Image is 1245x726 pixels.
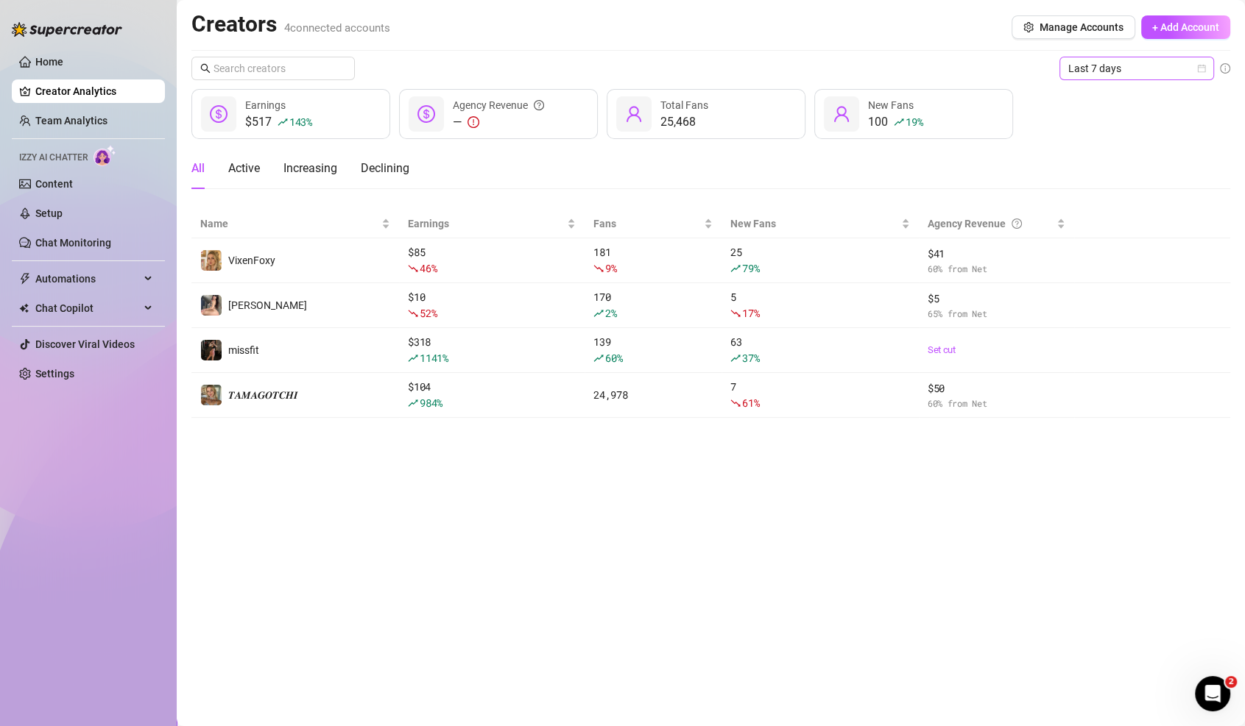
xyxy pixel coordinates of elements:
[408,398,418,408] span: rise
[420,396,442,410] span: 984 %
[35,237,111,249] a: Chat Monitoring
[1012,15,1135,39] button: Manage Accounts
[420,351,448,365] span: 1141 %
[408,308,418,318] span: fall
[12,22,122,37] img: logo-BBDzfeDw.svg
[35,267,140,291] span: Automations
[35,79,153,103] a: Creator Analytics
[284,21,390,35] span: 4 connected accounts
[191,10,390,38] h2: Creators
[928,216,1054,232] div: Agency Revenue
[214,60,334,76] input: Search creators
[742,261,759,275] span: 79 %
[399,210,585,238] th: Earnings
[593,387,713,403] div: 24,978
[1225,676,1237,688] span: 2
[585,210,722,238] th: Fans
[593,263,604,274] span: fall
[200,216,378,232] span: Name
[730,216,898,232] span: New Fans
[35,368,74,380] a: Settings
[868,113,923,131] div: 100
[1023,22,1034,32] span: setting
[19,273,31,285] span: thunderbolt
[730,334,910,366] div: 63
[201,295,222,316] img: Lana
[742,351,759,365] span: 37 %
[408,289,576,321] div: $ 10
[408,263,418,274] span: fall
[593,353,604,363] span: rise
[928,291,1066,307] span: $ 5
[1195,676,1230,711] iframe: Intercom live chat
[228,389,298,401] span: 𝑻𝑨𝑴𝑨𝑮𝑶𝑻𝑪𝑯𝑰
[730,244,910,277] div: 25
[625,105,643,123] span: user
[35,207,63,219] a: Setup
[361,160,409,177] div: Declining
[408,244,576,277] div: $ 85
[417,105,435,123] span: dollar-circle
[408,379,576,411] div: $ 104
[408,353,418,363] span: rise
[35,338,135,350] a: Discover Viral Videos
[408,216,564,232] span: Earnings
[1197,64,1206,73] span: calendar
[928,343,1066,357] a: Set cut
[228,255,275,266] span: VixenFoxy
[420,306,437,320] span: 52 %
[894,117,904,127] span: rise
[593,289,713,321] div: 170
[534,97,544,113] span: question-circle
[1068,57,1205,79] span: Last 7 days
[660,99,708,111] span: Total Fans
[201,250,222,271] img: VixenFoxy
[605,306,616,320] span: 2 %
[191,210,399,238] th: Name
[228,344,259,356] span: missfit
[730,289,910,321] div: 5
[593,334,713,366] div: 139
[593,216,701,232] span: Fans
[1220,63,1230,74] span: info-circle
[730,263,741,274] span: rise
[928,307,1066,321] span: 65 % from Net
[201,340,222,360] img: missfit
[278,117,288,127] span: rise
[468,116,479,128] span: exclamation-circle
[593,308,604,318] span: rise
[906,115,923,129] span: 19 %
[605,261,616,275] span: 9 %
[730,353,741,363] span: rise
[94,145,116,166] img: AI Chatter
[453,97,544,113] div: Agency Revenue
[210,105,228,123] span: dollar-circle
[928,246,1066,262] span: $ 41
[191,160,205,177] div: All
[833,105,850,123] span: user
[660,113,708,131] div: 25,468
[35,56,63,68] a: Home
[730,308,741,318] span: fall
[1141,15,1230,39] button: + Add Account
[593,244,713,277] div: 181
[19,303,29,313] img: Chat Copilot
[35,296,140,320] span: Chat Copilot
[928,262,1066,276] span: 60 % from Net
[420,261,437,275] span: 46 %
[730,379,910,411] div: 7
[228,299,307,311] span: [PERSON_NAME]
[283,160,337,177] div: Increasing
[228,160,260,177] div: Active
[1012,216,1022,232] span: question-circle
[1152,21,1219,33] span: + Add Account
[868,99,914,111] span: New Fans
[408,334,576,366] div: $ 318
[928,396,1066,410] span: 60 % from Net
[245,99,286,111] span: Earnings
[35,178,73,190] a: Content
[1040,21,1124,33] span: Manage Accounts
[722,210,919,238] th: New Fans
[245,113,312,131] div: $517
[201,385,222,405] img: 𝑻𝑨𝑴𝑨𝑮𝑶𝑻𝑪𝑯𝑰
